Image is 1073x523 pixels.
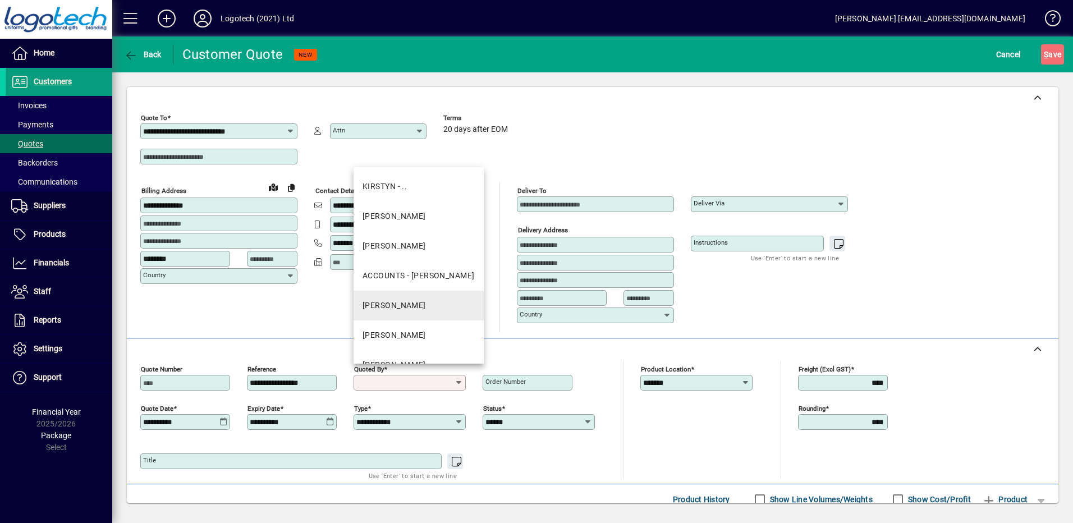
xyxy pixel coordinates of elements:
[485,378,526,386] mat-label: Order number
[354,201,484,231] mat-option: ANGELIQUE - Angelique
[363,181,407,192] div: KIRSTYN - ..
[141,114,167,122] mat-label: Quote To
[6,306,112,334] a: Reports
[641,365,691,373] mat-label: Product location
[443,125,508,134] span: 20 days after EOM
[1041,44,1064,65] button: Save
[34,77,72,86] span: Customers
[141,404,173,412] mat-label: Quote date
[124,50,162,59] span: Back
[668,489,735,510] button: Product History
[443,114,511,122] span: Terms
[354,365,384,373] mat-label: Quoted by
[11,158,58,167] span: Backorders
[354,291,484,320] mat-option: KIM - Kim
[34,230,66,238] span: Products
[34,287,51,296] span: Staff
[363,359,426,371] div: [PERSON_NAME]
[694,238,728,246] mat-label: Instructions
[751,251,839,264] mat-hint: Use 'Enter' to start a new line
[11,120,53,129] span: Payments
[6,364,112,392] a: Support
[6,172,112,191] a: Communications
[483,404,502,412] mat-label: Status
[363,329,426,341] div: [PERSON_NAME]
[1044,45,1061,63] span: ave
[354,404,368,412] mat-label: Type
[143,456,156,464] mat-label: Title
[1037,2,1059,39] a: Knowledge Base
[11,177,77,186] span: Communications
[143,271,166,279] mat-label: Country
[363,210,426,222] div: [PERSON_NAME]
[6,278,112,306] a: Staff
[34,373,62,382] span: Support
[141,365,182,373] mat-label: Quote number
[11,139,43,148] span: Quotes
[247,365,276,373] mat-label: Reference
[976,489,1033,510] button: Product
[34,258,69,267] span: Financials
[768,494,873,505] label: Show Line Volumes/Weights
[221,10,294,27] div: Logotech (2021) Ltd
[363,300,426,311] div: [PERSON_NAME]
[1044,50,1048,59] span: S
[354,261,484,291] mat-option: ACCOUNTS - Julia
[121,44,164,65] button: Back
[112,44,174,65] app-page-header-button: Back
[247,404,280,412] mat-label: Expiry date
[996,45,1021,63] span: Cancel
[799,365,851,373] mat-label: Freight (excl GST)
[369,469,457,482] mat-hint: Use 'Enter' to start a new line
[34,48,54,57] span: Home
[993,44,1024,65] button: Cancel
[354,231,484,261] mat-option: ELIZABETH - Elizabeth
[520,310,542,318] mat-label: Country
[6,335,112,363] a: Settings
[906,494,971,505] label: Show Cost/Profit
[835,10,1025,27] div: [PERSON_NAME] [EMAIL_ADDRESS][DOMAIN_NAME]
[6,221,112,249] a: Products
[34,201,66,210] span: Suppliers
[673,490,730,508] span: Product History
[282,178,300,196] button: Copy to Delivery address
[264,178,282,196] a: View on map
[6,134,112,153] a: Quotes
[363,270,475,282] div: ACCOUNTS - [PERSON_NAME]
[6,192,112,220] a: Suppliers
[185,8,221,29] button: Profile
[363,240,426,252] div: [PERSON_NAME]
[333,126,345,134] mat-label: Attn
[354,320,484,350] mat-option: SHERRYL - Sherryl
[299,51,313,58] span: NEW
[694,199,724,207] mat-label: Deliver via
[982,490,1028,508] span: Product
[11,101,47,110] span: Invoices
[6,249,112,277] a: Financials
[354,172,484,201] mat-option: KIRSTYN - ..
[517,187,547,195] mat-label: Deliver To
[354,350,484,380] mat-option: STEWART - Stewart
[34,344,62,353] span: Settings
[34,315,61,324] span: Reports
[6,96,112,115] a: Invoices
[799,404,826,412] mat-label: Rounding
[32,407,81,416] span: Financial Year
[6,153,112,172] a: Backorders
[6,115,112,134] a: Payments
[41,431,71,440] span: Package
[6,39,112,67] a: Home
[182,45,283,63] div: Customer Quote
[149,8,185,29] button: Add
